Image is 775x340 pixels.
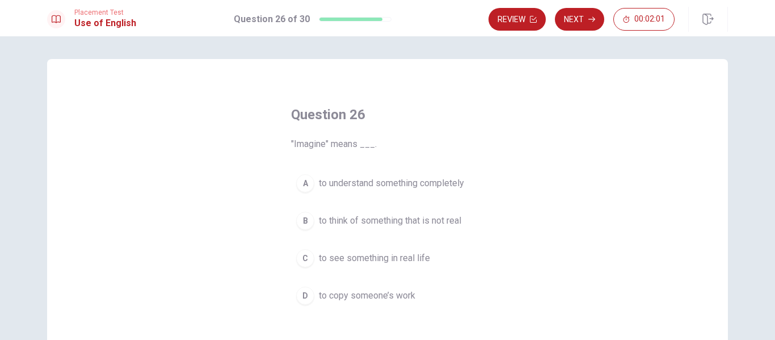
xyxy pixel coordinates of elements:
[296,212,314,230] div: B
[319,214,461,228] span: to think of something that is not real
[613,8,675,31] button: 00:02:01
[291,282,484,310] button: Dto copy someone’s work
[296,287,314,305] div: D
[291,106,484,124] h4: Question 26
[291,169,484,198] button: Ato understand something completely
[74,16,136,30] h1: Use of English
[74,9,136,16] span: Placement Test
[319,177,464,190] span: to understand something completely
[319,289,415,303] span: to copy someone’s work
[291,207,484,235] button: Bto think of something that is not real
[634,15,665,24] span: 00:02:01
[555,8,604,31] button: Next
[296,174,314,192] div: A
[296,249,314,267] div: C
[291,137,484,151] span: "Imagine" means ___.
[488,8,546,31] button: Review
[234,12,310,26] h1: Question 26 of 30
[291,244,484,272] button: Cto see something in real life
[319,251,430,265] span: to see something in real life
